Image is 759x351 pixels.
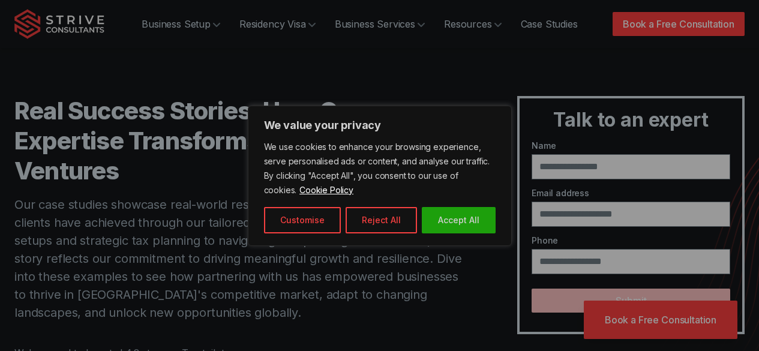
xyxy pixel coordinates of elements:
[299,184,354,196] a: Cookie Policy
[264,207,341,233] button: Customise
[248,106,512,246] div: We value your privacy
[264,118,496,133] p: We value your privacy
[264,140,496,197] p: We use cookies to enhance your browsing experience, serve personalised ads or content, and analys...
[422,207,496,233] button: Accept All
[346,207,417,233] button: Reject All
